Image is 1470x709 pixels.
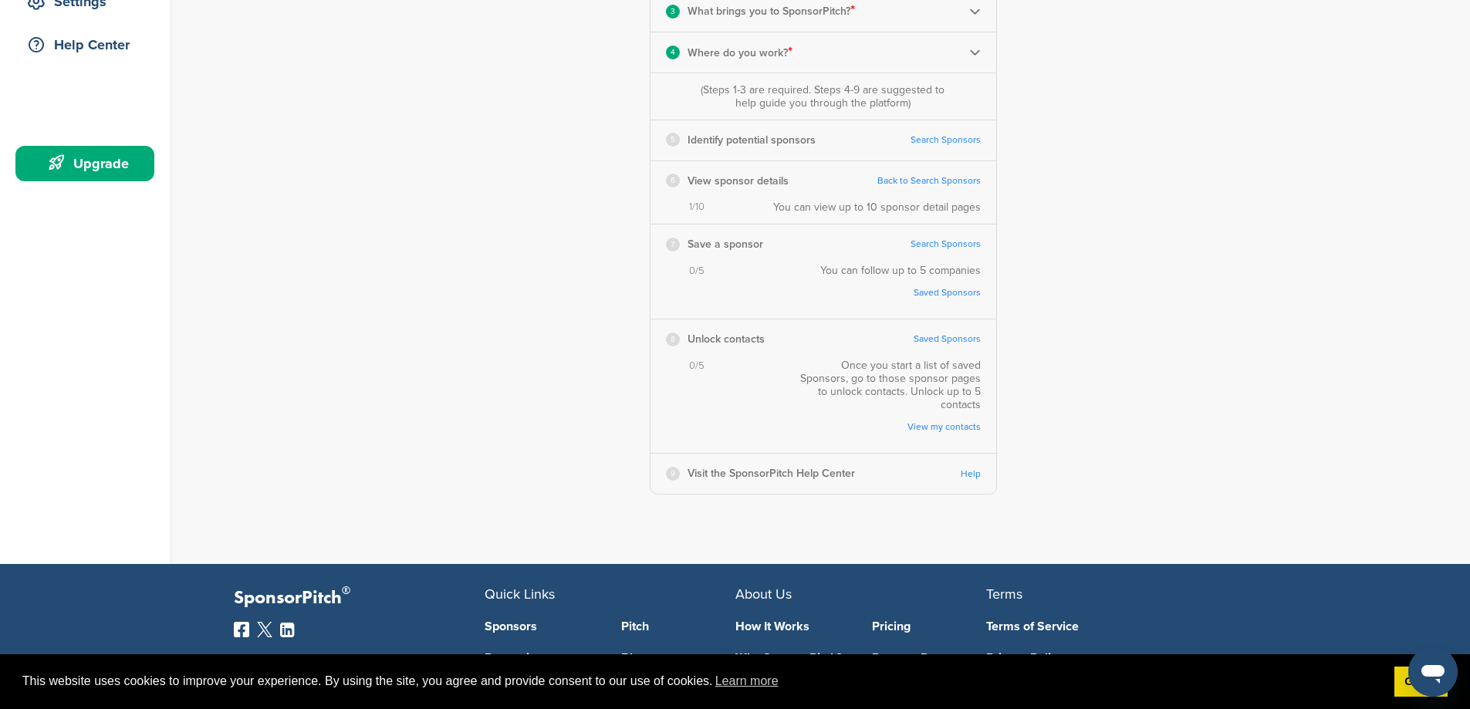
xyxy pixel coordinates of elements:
p: Unlock contacts [688,329,765,349]
p: Visit the SponsorPitch Help Center [688,464,855,483]
div: (Steps 1-3 are required. Steps 4-9 are suggested to help guide you through the platform) [697,83,948,110]
span: 0/5 [689,265,705,278]
div: 8 [666,333,680,346]
a: Request Demo [872,652,986,664]
span: Terms [986,586,1022,603]
p: SponsorPitch [234,587,485,609]
span: 0/5 [689,360,705,373]
a: Search Sponsors [911,238,981,250]
a: Saved Sponsors [914,333,981,345]
p: Save a sponsor [688,235,763,254]
span: This website uses cookies to improve your experience. By using the site, you agree and provide co... [22,670,1382,693]
a: Help Center [15,27,154,62]
img: Checklist arrow 2 [969,46,981,58]
p: View sponsor details [688,171,789,191]
div: 4 [666,46,680,59]
a: Back to Search Sponsors [877,175,981,187]
div: Once you start a list of saved Sponsors, go to those sponsor pages to unlock contacts. Unlock up ... [791,359,981,443]
a: Pitch [621,620,735,633]
div: 3 [666,5,680,19]
a: dismiss cookie message [1394,667,1448,697]
a: Privacy Policy [986,652,1214,664]
a: How It Works [735,620,850,633]
a: Blog [621,652,735,664]
span: Quick Links [485,586,555,603]
a: Help [961,468,981,480]
div: 5 [666,133,680,147]
div: Upgrade [23,150,154,177]
a: Terms of Service [986,620,1214,633]
div: Help Center [23,31,154,59]
a: Why SponsorPitch? [735,652,850,664]
span: About Us [735,586,792,603]
div: 9 [666,467,680,481]
p: What brings you to SponsorPitch? [688,1,855,21]
div: 7 [666,238,680,252]
a: Sponsors [485,620,599,633]
a: learn more about cookies [713,670,781,693]
span: 1/10 [689,201,705,214]
div: 6 [666,174,680,187]
a: Pricing [872,620,986,633]
p: Identify potential sponsors [688,130,816,150]
img: Twitter [257,622,272,637]
img: Checklist arrow 2 [969,5,981,17]
a: View my contacts [806,421,981,433]
a: Upgrade [15,146,154,181]
a: Saved Sponsors [836,287,981,299]
iframe: Button to launch messaging window [1408,647,1458,697]
a: Search Sponsors [911,134,981,146]
span: ® [342,581,350,600]
p: Where do you work? [688,42,792,62]
div: You can view up to 10 sponsor detail pages [773,201,981,214]
img: Facebook [234,622,249,637]
div: You can follow up to 5 companies [820,264,981,309]
a: Properties [485,652,599,664]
